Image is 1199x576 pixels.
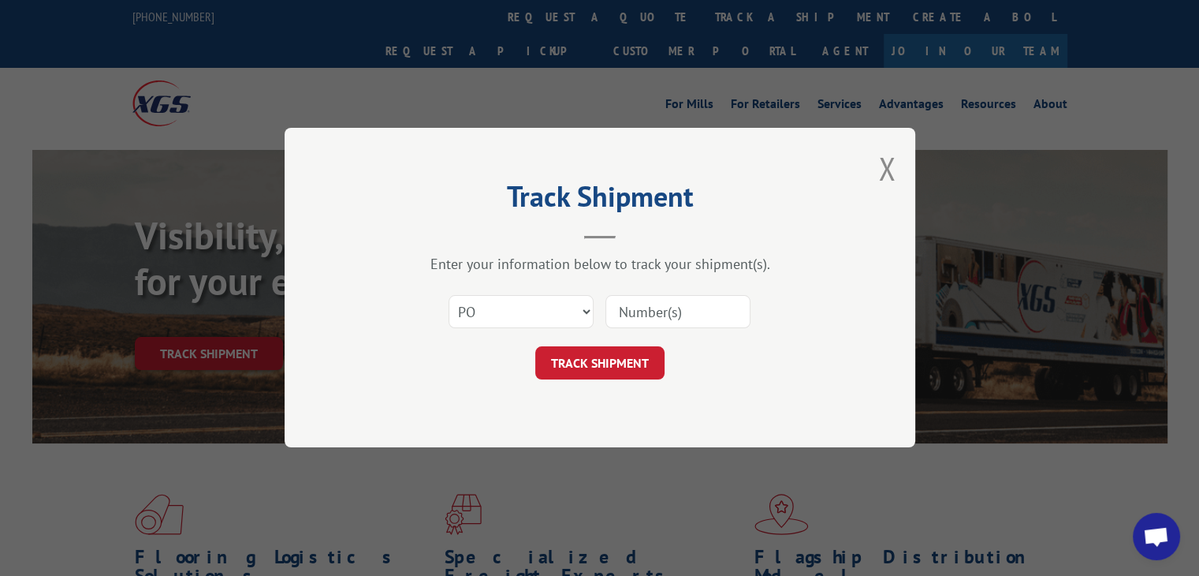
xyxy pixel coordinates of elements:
[605,296,750,329] input: Number(s)
[878,148,896,189] button: Close modal
[1133,513,1180,560] div: Open chat
[363,256,836,274] div: Enter your information below to track your shipment(s).
[535,347,665,380] button: TRACK SHIPMENT
[363,185,836,215] h2: Track Shipment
